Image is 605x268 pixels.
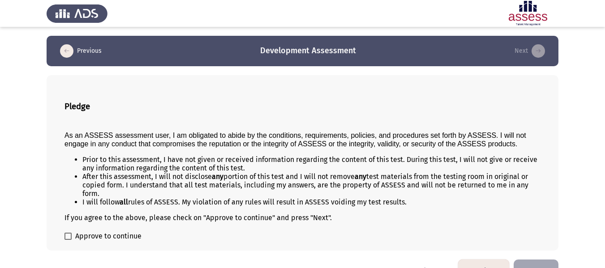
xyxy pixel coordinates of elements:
div: If you agree to the above, please check on "Approve to continue" and press "Next". [64,213,541,222]
span: Approve to continue [75,231,142,242]
img: Assess Talent Management logo [47,1,107,26]
img: Assessment logo of Development Assessment R1 (EN/AR) [498,1,558,26]
h3: Development Assessment [260,45,356,56]
button: load previous page [57,44,104,58]
b: all [120,198,128,206]
li: Prior to this assessment, I have not given or received information regarding the content of this ... [82,155,541,172]
b: any [212,172,223,181]
li: After this assessment, I will not disclose portion of this test and I will not remove test materi... [82,172,541,198]
li: I will follow rules of ASSESS. My violation of any rules will result in ASSESS voiding my test re... [82,198,541,206]
b: Pledge [64,102,90,111]
b: any [355,172,366,181]
span: As an ASSESS assessment user, I am obligated to abide by the conditions, requirements, policies, ... [64,132,526,148]
button: load next page [512,44,548,58]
